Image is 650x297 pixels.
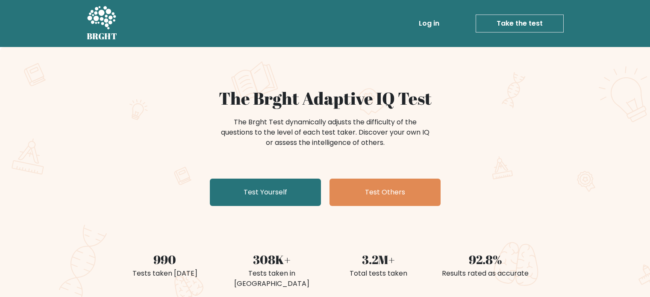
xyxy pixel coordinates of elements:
div: Total tests taken [330,268,427,279]
div: 92.8% [437,250,534,268]
h1: The Brght Adaptive IQ Test [117,88,534,109]
div: The Brght Test dynamically adjusts the difficulty of the questions to the level of each test take... [218,117,432,148]
h5: BRGHT [87,31,118,41]
a: Log in [415,15,443,32]
a: BRGHT [87,3,118,44]
div: Results rated as accurate [437,268,534,279]
a: Take the test [476,15,564,32]
a: Test Others [329,179,441,206]
div: 308K+ [224,250,320,268]
div: 990 [117,250,213,268]
a: Test Yourself [210,179,321,206]
div: Tests taken in [GEOGRAPHIC_DATA] [224,268,320,289]
div: Tests taken [DATE] [117,268,213,279]
div: 3.2M+ [330,250,427,268]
